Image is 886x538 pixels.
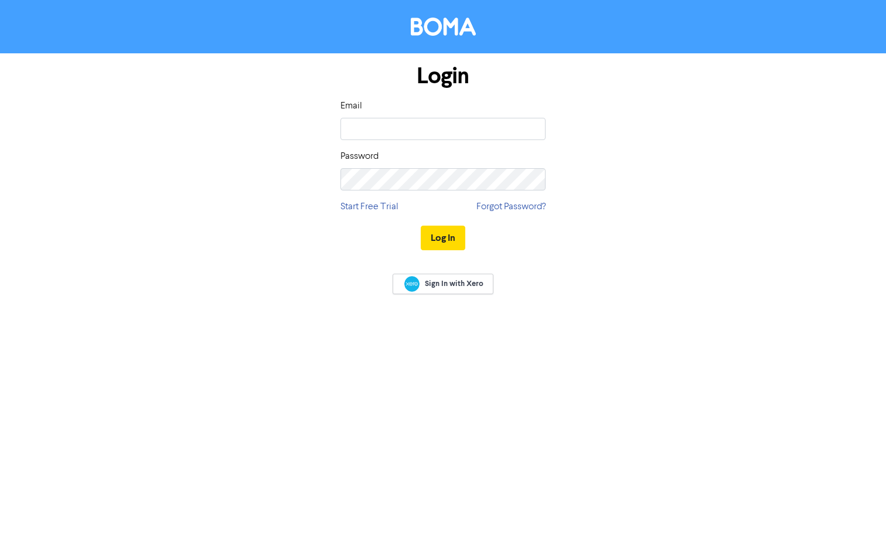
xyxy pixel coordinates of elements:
[340,149,379,164] label: Password
[425,278,483,289] span: Sign In with Xero
[421,226,465,250] button: Log In
[393,274,493,294] a: Sign In with Xero
[476,200,546,214] a: Forgot Password?
[340,99,362,113] label: Email
[340,63,546,90] h1: Login
[404,276,420,292] img: Xero logo
[411,18,476,36] img: BOMA Logo
[340,200,398,214] a: Start Free Trial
